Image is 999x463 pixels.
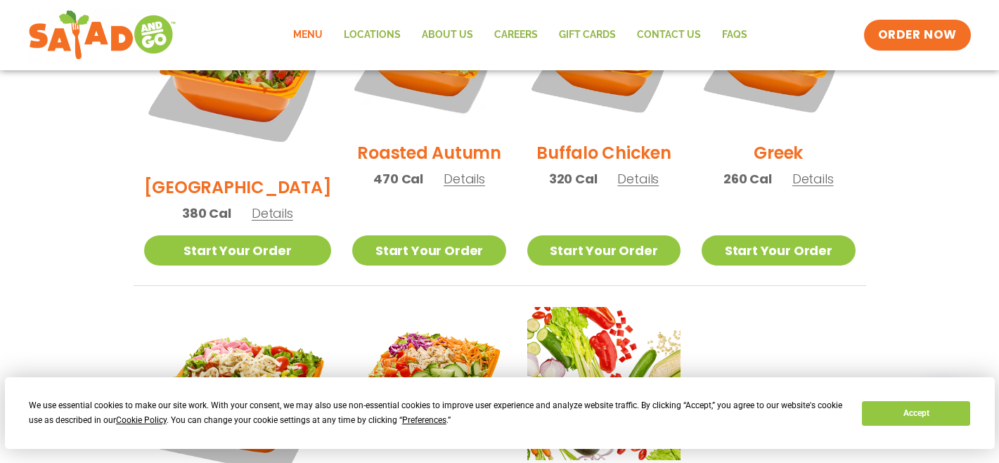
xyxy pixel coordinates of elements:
[444,170,485,188] span: Details
[29,398,845,428] div: We use essential cookies to make our site work. With your consent, we may also use non-essential ...
[352,307,505,460] img: Product photo for Thai Salad
[182,204,231,223] span: 380 Cal
[754,141,803,165] h2: Greek
[723,169,772,188] span: 260 Cal
[548,19,626,51] a: GIFT CARDS
[864,20,971,51] a: ORDER NOW
[357,141,501,165] h2: Roasted Autumn
[711,19,758,51] a: FAQs
[792,170,834,188] span: Details
[549,169,598,188] span: 320 Cal
[116,415,167,425] span: Cookie Policy
[878,27,957,44] span: ORDER NOW
[373,169,423,188] span: 470 Cal
[333,19,411,51] a: Locations
[484,19,548,51] a: Careers
[5,377,995,449] div: Cookie Consent Prompt
[862,401,970,426] button: Accept
[411,19,484,51] a: About Us
[702,235,855,266] a: Start Your Order
[28,7,176,63] img: new-SAG-logo-768×292
[536,141,671,165] h2: Buffalo Chicken
[283,19,333,51] a: Menu
[626,19,711,51] a: Contact Us
[617,170,659,188] span: Details
[527,235,681,266] a: Start Your Order
[352,235,505,266] a: Start Your Order
[527,307,681,460] img: Product photo for Build Your Own
[144,235,332,266] a: Start Your Order
[144,175,332,200] h2: [GEOGRAPHIC_DATA]
[283,19,758,51] nav: Menu
[402,415,446,425] span: Preferences
[252,204,293,222] span: Details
